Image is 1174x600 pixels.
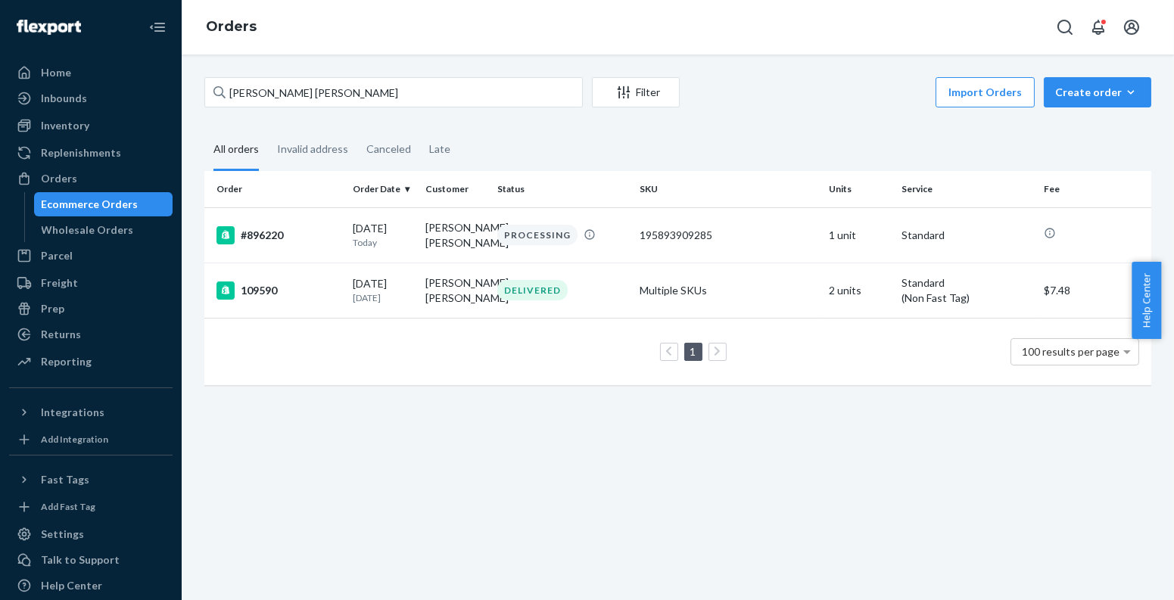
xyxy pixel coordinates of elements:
[41,354,92,369] div: Reporting
[936,77,1035,107] button: Import Orders
[9,297,173,321] a: Prep
[41,301,64,316] div: Prep
[497,225,578,245] div: PROCESSING
[41,327,81,342] div: Returns
[902,228,1032,243] p: Standard
[353,221,413,249] div: [DATE]
[353,236,413,249] p: Today
[41,405,104,420] div: Integrations
[41,91,87,106] div: Inbounds
[41,500,95,513] div: Add Fast Tag
[634,171,823,207] th: SKU
[9,522,173,546] a: Settings
[41,275,78,291] div: Freight
[34,192,173,216] a: Ecommerce Orders
[491,171,634,207] th: Status
[1044,77,1151,107] button: Create order
[41,472,89,487] div: Fast Tags
[41,527,84,542] div: Settings
[9,498,173,516] a: Add Fast Tag
[419,263,492,318] td: [PERSON_NAME] [PERSON_NAME]
[41,578,102,593] div: Help Center
[42,197,139,212] div: Ecommerce Orders
[353,276,413,304] div: [DATE]
[592,77,680,107] button: Filter
[687,345,699,358] a: Page 1 is your current page
[1055,85,1140,100] div: Create order
[823,263,895,318] td: 2 units
[142,12,173,42] button: Close Navigation
[42,222,134,238] div: Wholesale Orders
[204,77,583,107] input: Search orders
[41,171,77,186] div: Orders
[9,548,173,572] a: Talk to Support
[216,226,341,244] div: #896220
[41,145,121,160] div: Replenishments
[213,129,259,171] div: All orders
[902,275,1032,291] p: Standard
[823,171,895,207] th: Units
[9,574,173,598] a: Help Center
[823,207,895,263] td: 1 unit
[419,207,492,263] td: [PERSON_NAME] [PERSON_NAME]
[277,129,348,169] div: Invalid address
[640,228,817,243] div: 195893909285
[347,171,419,207] th: Order Date
[9,141,173,165] a: Replenishments
[9,322,173,347] a: Returns
[497,280,568,300] div: DELIVERED
[593,85,679,100] div: Filter
[425,182,486,195] div: Customer
[1116,12,1147,42] button: Open account menu
[216,281,341,300] div: 109590
[41,65,71,80] div: Home
[41,552,120,567] div: Talk to Support
[1038,263,1151,318] td: $7.48
[902,291,1032,306] div: (Non Fast Tag)
[41,248,73,263] div: Parcel
[9,166,173,191] a: Orders
[9,468,173,492] button: Fast Tags
[9,244,173,268] a: Parcel
[9,86,173,110] a: Inbounds
[34,218,173,242] a: Wholesale Orders
[366,129,411,169] div: Canceled
[1050,12,1080,42] button: Open Search Box
[204,171,347,207] th: Order
[9,431,173,449] a: Add Integration
[1132,262,1161,339] button: Help Center
[1038,171,1151,207] th: Fee
[9,400,173,424] button: Integrations
[429,129,450,169] div: Late
[895,171,1038,207] th: Service
[206,18,257,35] a: Orders
[9,350,173,374] a: Reporting
[194,5,269,49] ol: breadcrumbs
[17,20,81,35] img: Flexport logo
[634,263,823,318] td: Multiple SKUs
[9,61,173,85] a: Home
[353,291,413,304] p: [DATE]
[41,118,89,133] div: Inventory
[1023,345,1120,358] span: 100 results per page
[41,433,108,446] div: Add Integration
[1083,12,1113,42] button: Open notifications
[9,271,173,295] a: Freight
[9,113,173,138] a: Inventory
